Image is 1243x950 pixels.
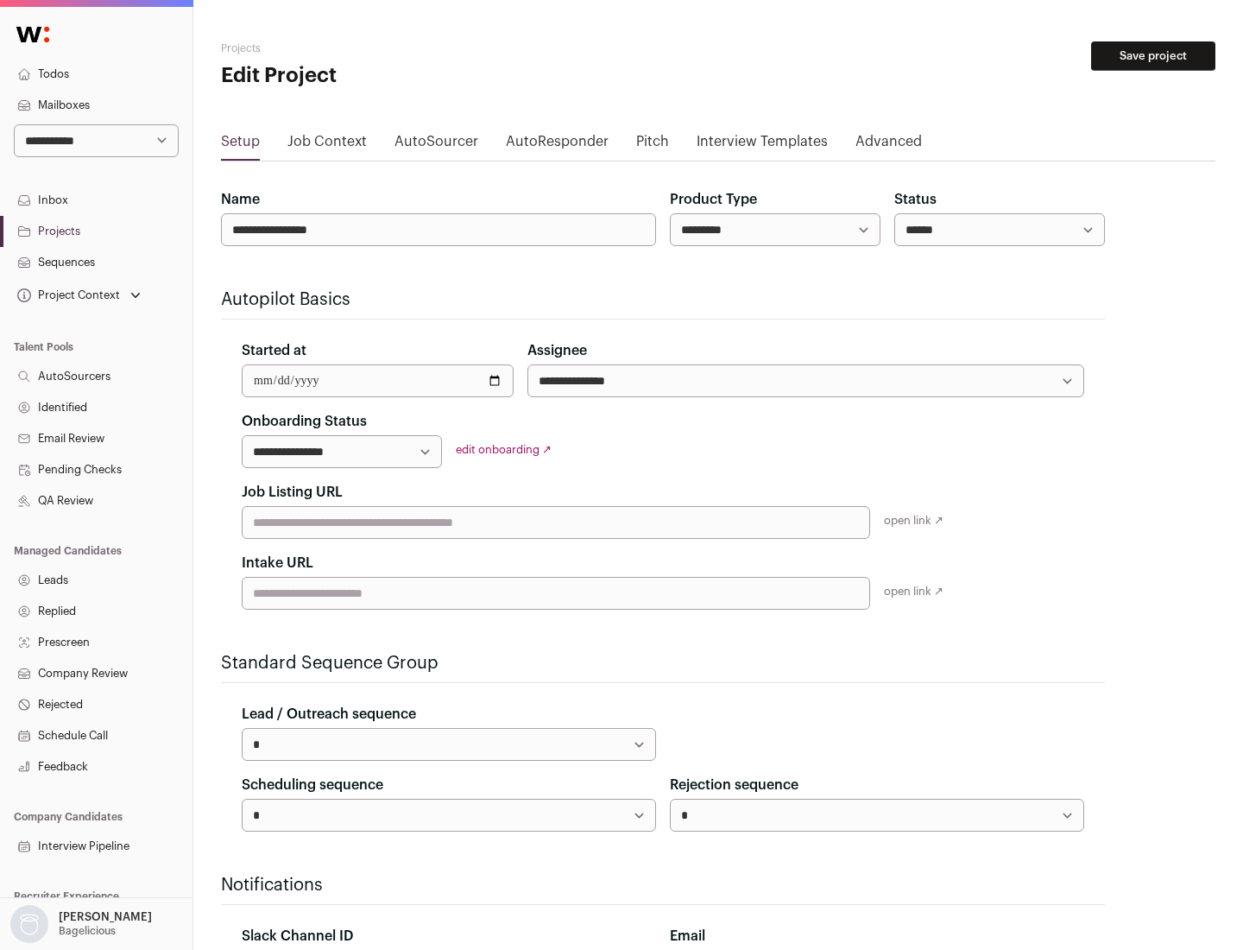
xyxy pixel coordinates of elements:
[221,131,260,159] a: Setup
[506,131,609,159] a: AutoResponder
[242,926,353,947] label: Slack Channel ID
[894,189,937,210] label: Status
[242,704,416,725] label: Lead / Outreach sequence
[242,411,367,432] label: Onboarding Status
[221,41,552,55] h2: Projects
[59,924,116,938] p: Bagelicious
[697,131,828,159] a: Interview Templates
[242,775,383,795] label: Scheduling sequence
[242,340,306,361] label: Started at
[221,62,552,90] h1: Edit Project
[221,189,260,210] label: Name
[14,288,120,302] div: Project Context
[287,131,367,159] a: Job Context
[221,873,1105,897] h2: Notifications
[242,553,313,573] label: Intake URL
[59,910,152,924] p: [PERSON_NAME]
[855,131,922,159] a: Advanced
[7,17,59,52] img: Wellfound
[670,926,1084,947] div: Email
[636,131,669,159] a: Pitch
[7,905,155,943] button: Open dropdown
[221,288,1105,312] h2: Autopilot Basics
[221,651,1105,675] h2: Standard Sequence Group
[394,131,478,159] a: AutoSourcer
[242,482,343,503] label: Job Listing URL
[527,340,587,361] label: Assignee
[14,283,144,307] button: Open dropdown
[670,189,757,210] label: Product Type
[670,775,798,795] label: Rejection sequence
[1091,41,1215,71] button: Save project
[456,444,552,455] a: edit onboarding ↗
[10,905,48,943] img: nopic.png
